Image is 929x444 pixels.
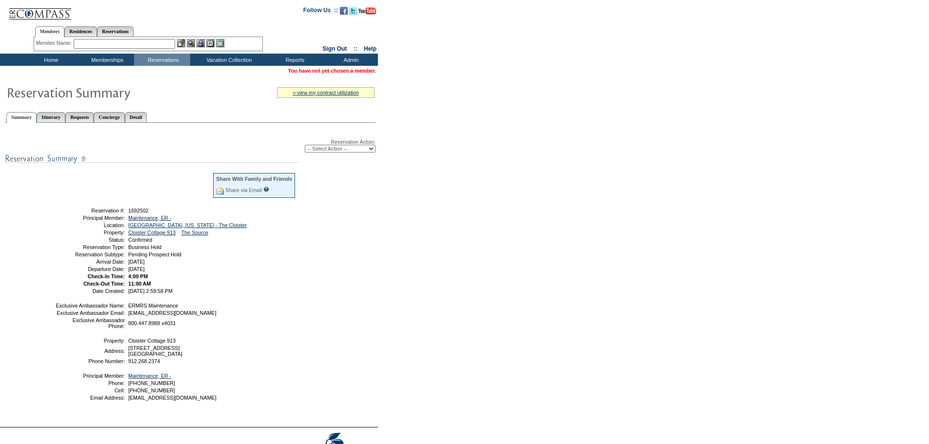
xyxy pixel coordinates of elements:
td: Phone: [55,380,125,386]
img: Subscribe to our YouTube Channel [358,7,376,15]
a: Itinerary [37,112,65,122]
a: Cloister Cottage 913 [128,230,176,235]
div: Share With Family and Friends [216,176,292,182]
td: Reservation #: [55,208,125,213]
td: Departure Date: [55,266,125,272]
td: Reports [266,54,322,66]
td: Exclusive Ambassador Name: [55,303,125,309]
td: Property: [55,338,125,344]
td: Status: [55,237,125,243]
td: Reservations [134,54,190,66]
td: Home [22,54,78,66]
span: [DATE] 2:59:58 PM [128,288,173,294]
img: Reservaton Summary [6,82,201,102]
span: 912.268.2374 [128,358,160,364]
a: Subscribe to our YouTube Channel [358,10,376,16]
td: Principal Member: [55,215,125,221]
a: Share via Email [225,187,262,193]
span: :: [354,45,357,52]
span: 4:00 PM [128,273,148,279]
td: Reservation Subtype: [55,251,125,257]
img: b_calculator.gif [216,39,224,47]
td: Address: [55,345,125,357]
strong: Check-In Time: [88,273,125,279]
span: Pending Prospect Hold [128,251,181,257]
span: Cloister Cottage 913 [128,338,176,344]
td: Exclusive Ambassador Phone: [55,317,125,329]
span: Business Hold [128,244,161,250]
span: [PHONE_NUMBER] [128,387,175,393]
td: Reservation Type: [55,244,125,250]
td: Admin [322,54,378,66]
a: Members [35,26,65,37]
a: Detail [125,112,147,122]
img: Follow us on Twitter [349,7,357,15]
span: You have not yet chosen a member. [288,68,376,74]
a: Sign Out [322,45,347,52]
td: Location: [55,222,125,228]
div: Member Name: [36,39,74,47]
a: Maintenance, ER - [128,215,171,221]
span: [EMAIL_ADDRESS][DOMAIN_NAME] [128,310,217,316]
a: Become our fan on Facebook [340,10,348,16]
a: Residences [64,26,97,37]
span: 1692502 [128,208,149,213]
td: Follow Us :: [303,6,338,18]
a: Requests [65,112,94,122]
img: Become our fan on Facebook [340,7,348,15]
td: Property: [55,230,125,235]
span: [PHONE_NUMBER] [128,380,175,386]
img: b_edit.gif [177,39,185,47]
span: 800.447.8988 x4031 [128,320,176,326]
span: [STREET_ADDRESS] [GEOGRAPHIC_DATA] [128,345,182,357]
a: Help [364,45,376,52]
span: 11:00 AM [128,281,151,287]
img: Reservations [206,39,215,47]
a: Summary [6,112,37,123]
span: ERMRS Maintenance [128,303,178,309]
td: Principal Member: [55,373,125,379]
td: Date Created: [55,288,125,294]
td: Cell: [55,387,125,393]
a: Maintenance, ER - [128,373,171,379]
img: Impersonate [197,39,205,47]
a: Concierge [94,112,124,122]
div: Reservation Action: [5,139,376,153]
a: [GEOGRAPHIC_DATA], [US_STATE] - The Cloister [128,222,247,228]
strong: Check-Out Time: [83,281,125,287]
input: What is this? [263,187,269,192]
td: Vacation Collection [190,54,266,66]
span: Confirmed [128,237,152,243]
a: Follow us on Twitter [349,10,357,16]
span: [DATE] [128,266,145,272]
a: » view my contract utilization [293,90,359,96]
td: Email Address: [55,395,125,401]
a: The Source [181,230,208,235]
td: Exclusive Ambassador Email: [55,310,125,316]
td: Memberships [78,54,134,66]
a: Reservations [97,26,134,37]
td: Arrival Date: [55,259,125,265]
span: [DATE] [128,259,145,265]
img: subTtlResSummary.gif [5,153,297,165]
img: View [187,39,195,47]
td: Phone Number: [55,358,125,364]
span: [EMAIL_ADDRESS][DOMAIN_NAME] [128,395,217,401]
